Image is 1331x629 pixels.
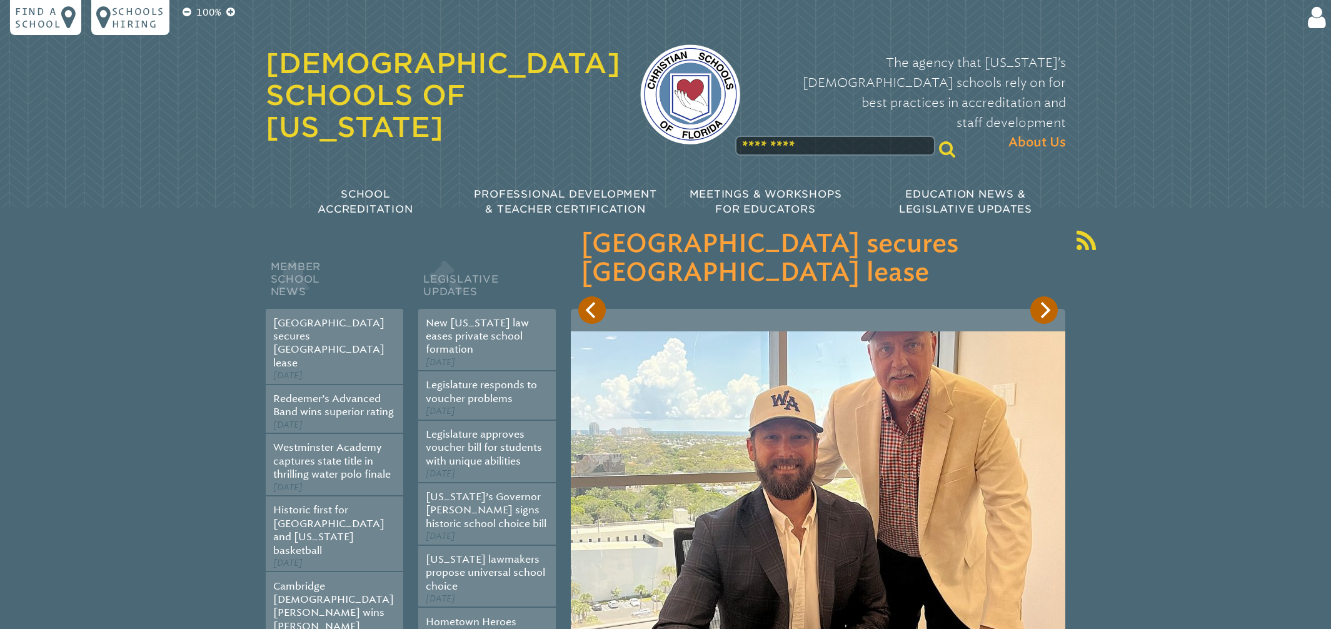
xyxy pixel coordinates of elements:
[760,53,1066,153] p: The agency that [US_STATE]’s [DEMOGRAPHIC_DATA] schools rely on for best practices in accreditati...
[426,317,529,356] a: New [US_STATE] law eases private school formation
[318,188,413,215] span: School Accreditation
[273,441,391,480] a: Westminster Academy captures state title in thrilling water polo finale
[1030,296,1058,324] button: Next
[426,593,455,604] span: [DATE]
[581,230,1055,288] h3: [GEOGRAPHIC_DATA] secures [GEOGRAPHIC_DATA] lease
[418,258,556,309] h2: Legislative Updates
[15,5,61,30] p: Find a school
[273,393,394,418] a: Redeemer’s Advanced Band wins superior rating
[273,420,303,430] span: [DATE]
[273,482,303,493] span: [DATE]
[690,188,842,215] span: Meetings & Workshops for Educators
[426,468,455,479] span: [DATE]
[273,370,303,381] span: [DATE]
[474,188,656,215] span: Professional Development & Teacher Certification
[273,317,384,369] a: [GEOGRAPHIC_DATA] secures [GEOGRAPHIC_DATA] lease
[426,357,455,368] span: [DATE]
[266,47,620,143] a: [DEMOGRAPHIC_DATA] Schools of [US_STATE]
[426,428,542,467] a: Legislature approves voucher bill for students with unique abilities
[266,258,403,309] h2: Member School News
[112,5,164,30] p: Schools Hiring
[194,5,224,20] p: 100%
[426,531,455,541] span: [DATE]
[426,553,545,592] a: [US_STATE] lawmakers propose universal school choice
[578,296,606,324] button: Previous
[426,406,455,416] span: [DATE]
[1008,133,1066,153] span: About Us
[426,379,537,404] a: Legislature responds to voucher problems
[273,504,384,556] a: Historic first for [GEOGRAPHIC_DATA] and [US_STATE] basketball
[640,44,740,144] img: csf-logo-web-colors.png
[273,558,303,568] span: [DATE]
[899,188,1032,215] span: Education News & Legislative Updates
[426,491,546,530] a: [US_STATE]’s Governor [PERSON_NAME] signs historic school choice bill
